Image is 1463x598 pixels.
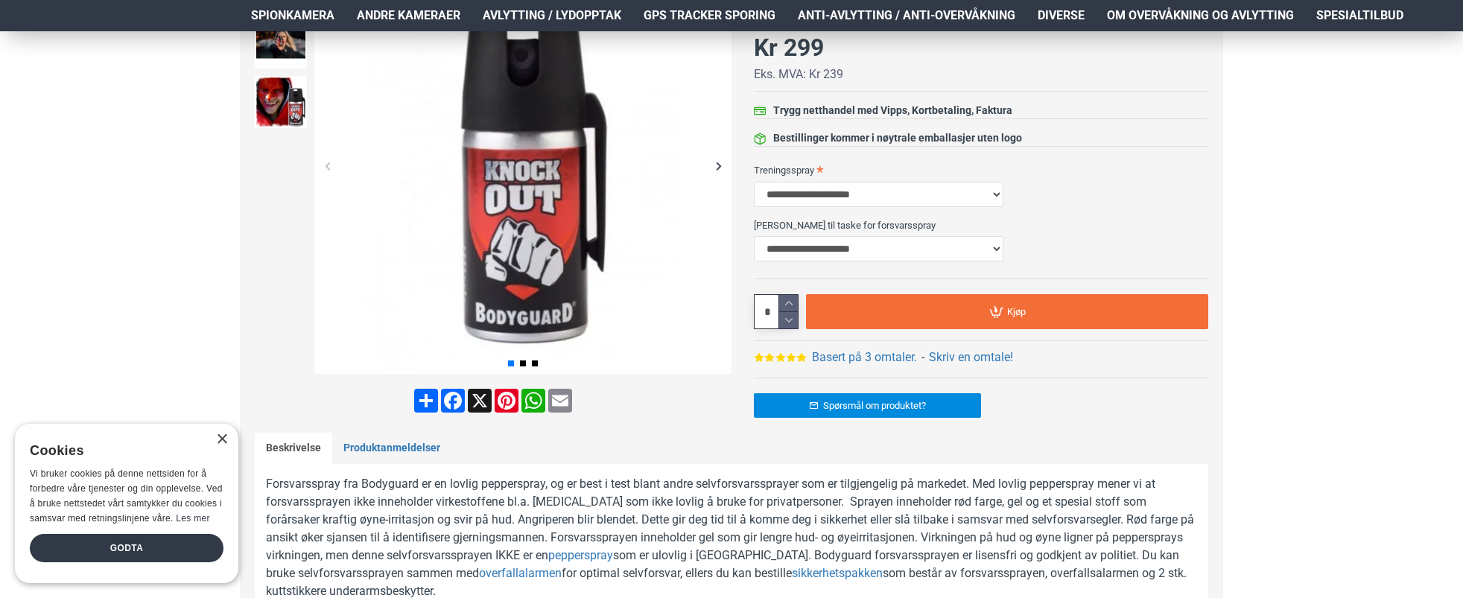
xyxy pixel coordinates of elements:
[314,153,340,179] div: Previous slide
[520,360,526,366] span: Go to slide 2
[255,76,307,128] img: Forsvarsspray - Lovlig Pepperspray - SpyGadgets.no
[216,434,227,445] div: Close
[754,158,1208,182] label: Treningsspray
[1316,7,1403,25] span: Spesialtilbud
[929,349,1013,366] a: Skriv en omtale!
[493,389,520,413] a: Pinterest
[255,16,307,69] img: Forsvarsspray - Lovlig Pepperspray - SpyGadgets.no
[413,389,439,413] a: Share
[1107,7,1294,25] span: Om overvåkning og avlytting
[754,213,1208,237] label: [PERSON_NAME] til taske for forsvarsspray
[255,433,332,464] a: Beskrivelse
[479,564,562,582] a: overfallalarmen
[547,389,574,413] a: Email
[30,534,223,562] div: Godta
[483,7,621,25] span: Avlytting / Lydopptak
[30,435,214,467] div: Cookies
[754,393,981,418] a: Spørsmål om produktet?
[921,350,924,364] b: -
[251,7,334,25] span: Spionkamera
[798,7,1015,25] span: Anti-avlytting / Anti-overvåkning
[532,360,538,366] span: Go to slide 3
[176,513,209,524] a: Les mer, opens a new window
[812,349,917,366] a: Basert på 3 omtaler.
[332,433,451,464] a: Produktanmeldelser
[30,468,223,523] span: Vi bruker cookies på denne nettsiden for å forbedre våre tjenester og din opplevelse. Ved å bruke...
[1038,7,1085,25] span: Diverse
[520,389,547,413] a: WhatsApp
[754,30,824,66] div: Kr 299
[548,547,613,564] a: pepperspray
[439,389,466,413] a: Facebook
[357,7,460,25] span: Andre kameraer
[644,7,775,25] span: GPS Tracker Sporing
[773,103,1012,118] div: Trygg netthandel med Vipps, Kortbetaling, Faktura
[466,389,493,413] a: X
[508,360,514,366] span: Go to slide 1
[1007,307,1026,317] span: Kjøp
[792,564,883,582] a: sikkerhetspakken
[773,130,1022,146] div: Bestillinger kommer i nøytrale emballasjer uten logo
[705,153,731,179] div: Next slide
